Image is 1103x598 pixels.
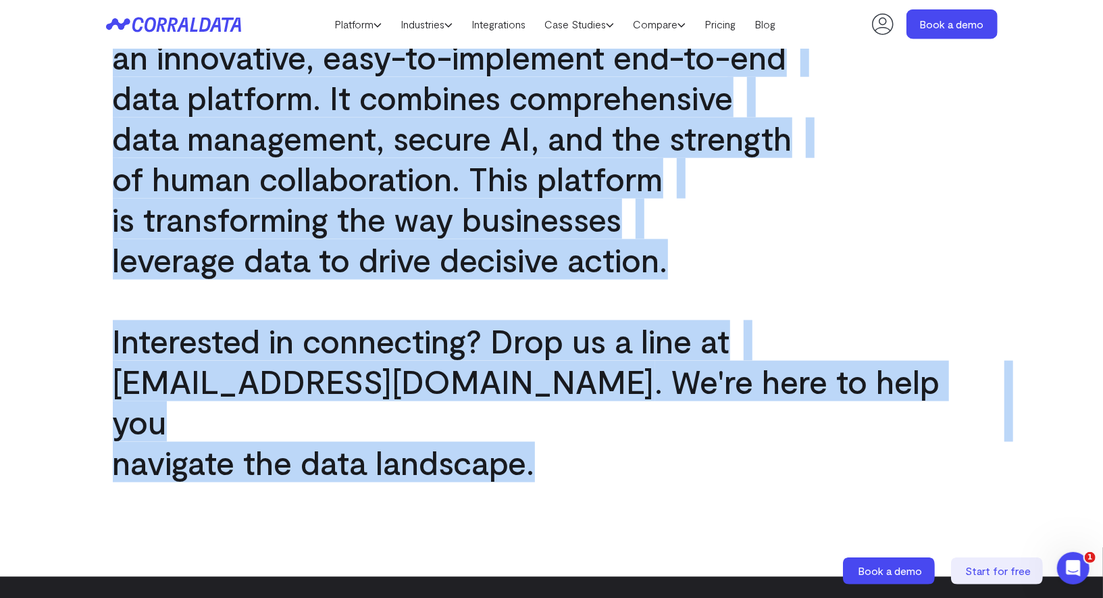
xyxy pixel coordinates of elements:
[99,442,548,482] span: navigate the data landscape.
[906,9,998,39] a: Book a demo
[843,557,938,584] a: Book a demo
[462,14,535,34] a: Integrations
[99,199,636,239] span: is transforming the way businesses
[99,239,682,280] span: leverage data to drive decisive action.
[391,14,462,34] a: Industries
[1057,552,1089,584] iframe: Intercom live chat
[325,14,391,34] a: Platform
[858,564,923,577] span: Book a demo
[1085,552,1096,563] span: 1
[623,14,695,34] a: Compare
[99,320,744,361] span: Interested in connecting? Drop us a line at
[745,14,785,34] a: Blog
[99,158,677,199] span: of human collaboration. This platform
[99,118,806,158] span: data management, secure AI, and the strength
[966,564,1031,577] span: Start for free
[113,362,655,401] a: [EMAIL_ADDRESS][DOMAIN_NAME]
[695,14,745,34] a: Pricing
[99,36,800,77] span: an innovative, easy-to-implement end-to-end
[99,361,1004,442] span: . We're here to help you
[951,557,1046,584] a: Start for free
[535,14,623,34] a: Case Studies
[99,77,747,118] span: data platform. It combines comprehensive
